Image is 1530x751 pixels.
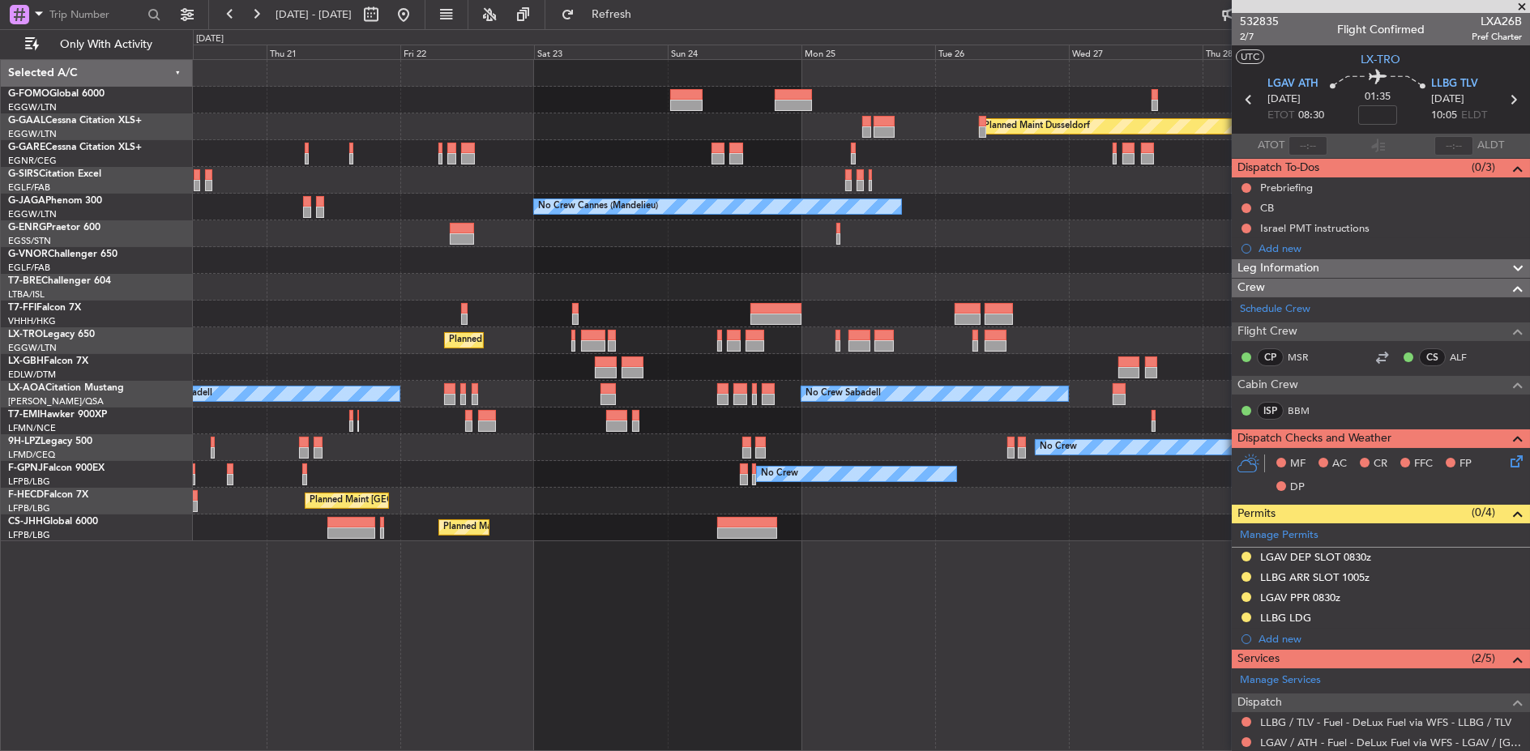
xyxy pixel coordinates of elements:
[1040,435,1077,459] div: No Crew
[801,45,935,59] div: Mon 25
[8,250,118,259] a: G-VNORChallenger 650
[1203,45,1336,59] div: Thu 28
[8,223,100,233] a: G-ENRGPraetor 600
[1237,429,1391,448] span: Dispatch Checks and Weather
[1259,241,1522,255] div: Add new
[1288,403,1324,418] a: BBM
[8,89,105,99] a: G-FOMOGlobal 6000
[1431,108,1457,124] span: 10:05
[1459,456,1472,472] span: FP
[8,116,45,126] span: G-GAAL
[8,330,43,339] span: LX-TRO
[1240,527,1318,544] a: Manage Permits
[400,45,534,59] div: Fri 22
[1472,30,1522,44] span: Pref Charter
[1257,402,1284,420] div: ISP
[310,489,565,513] div: Planned Maint [GEOGRAPHIC_DATA] ([GEOGRAPHIC_DATA])
[1257,348,1284,366] div: CP
[8,235,51,247] a: EGSS/STN
[8,422,56,434] a: LFMN/NCE
[8,169,101,179] a: G-SIRSCitation Excel
[8,208,57,220] a: EGGW/LTN
[8,517,43,527] span: CS-JHH
[1431,92,1464,108] span: [DATE]
[1260,550,1371,564] div: LGAV DEP SLOT 0830z
[1298,108,1324,124] span: 08:30
[1240,30,1279,44] span: 2/7
[935,45,1069,59] div: Tue 26
[1267,76,1318,92] span: LGAV ATH
[8,410,40,420] span: T7-EMI
[8,395,104,408] a: [PERSON_NAME]/QSA
[8,369,56,381] a: EDLW/DTM
[8,223,46,233] span: G-ENRG
[8,101,57,113] a: EGGW/LTN
[8,330,95,339] a: LX-TROLegacy 650
[8,463,105,473] a: F-GPNJFalcon 900EX
[1237,505,1276,523] span: Permits
[18,32,176,58] button: Only With Activity
[1259,632,1522,646] div: Add new
[8,276,111,286] a: T7-BREChallenger 604
[1414,456,1433,472] span: FFC
[8,529,50,541] a: LFPB/LBG
[8,342,57,354] a: EGGW/LTN
[8,463,43,473] span: F-GPNJ
[1260,591,1340,604] div: LGAV PPR 0830z
[1332,456,1347,472] span: AC
[8,476,50,488] a: LFPB/LBG
[1431,76,1478,92] span: LLBG TLV
[761,462,798,486] div: No Crew
[1419,348,1446,366] div: CS
[8,143,142,152] a: G-GARECessna Citation XLS+
[1237,650,1280,668] span: Services
[1260,221,1370,235] div: Israel PMT instructions
[8,276,41,286] span: T7-BRE
[1374,456,1387,472] span: CR
[1361,51,1401,68] span: LX-TRO
[8,383,124,393] a: LX-AOACitation Mustang
[8,250,48,259] span: G-VNOR
[8,89,49,99] span: G-FOMO
[1472,159,1495,176] span: (0/3)
[1236,49,1264,64] button: UTC
[1365,89,1391,105] span: 01:35
[984,114,1090,139] div: Planned Maint Dusseldorf
[1267,92,1301,108] span: [DATE]
[1260,201,1274,215] div: CB
[1240,13,1279,30] span: 532835
[8,437,41,446] span: 9H-LPZ
[8,196,102,206] a: G-JAGAPhenom 300
[8,262,50,274] a: EGLF/FAB
[1237,159,1319,177] span: Dispatch To-Dos
[8,502,50,514] a: LFPB/LBG
[1450,350,1486,365] a: ALF
[553,2,651,28] button: Refresh
[1240,672,1321,689] a: Manage Services
[1237,693,1282,712] span: Dispatch
[668,45,801,59] div: Sun 24
[8,490,44,500] span: F-HECD
[8,490,88,500] a: F-HECDFalcon 7X
[1337,22,1425,39] div: Flight Confirmed
[8,410,107,420] a: T7-EMIHawker 900XP
[1472,650,1495,667] span: (2/5)
[8,155,57,167] a: EGNR/CEG
[8,288,45,301] a: LTBA/ISL
[1289,136,1327,156] input: --:--
[1237,376,1298,395] span: Cabin Crew
[8,437,92,446] a: 9H-LPZLegacy 500
[1260,181,1313,194] div: Prebriefing
[196,32,224,46] div: [DATE]
[8,169,39,179] span: G-SIRS
[1472,13,1522,30] span: LXA26B
[8,116,142,126] a: G-GAALCessna Citation XLS+
[806,382,881,406] div: No Crew Sabadell
[1267,108,1294,124] span: ETOT
[8,449,55,461] a: LFMD/CEQ
[267,45,400,59] div: Thu 21
[8,356,44,366] span: LX-GBH
[1461,108,1487,124] span: ELDT
[8,303,81,313] a: T7-FFIFalcon 7X
[8,181,50,194] a: EGLF/FAB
